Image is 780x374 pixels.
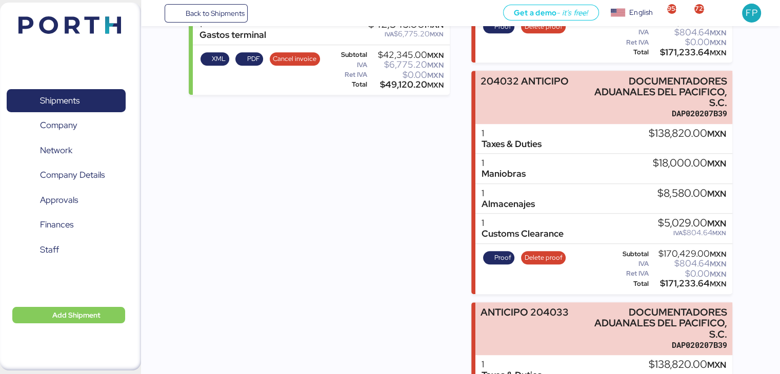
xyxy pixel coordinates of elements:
[579,108,727,119] div: DAP020207B39
[270,52,320,66] button: Cancel invoice
[710,28,726,37] span: MXN
[40,118,77,133] span: Company
[629,7,653,18] div: English
[482,228,564,239] div: Customs Clearance
[7,238,126,262] a: Staff
[482,158,526,169] div: 1
[369,81,444,89] div: $49,120.20
[615,270,649,277] div: Ret IVA
[615,251,649,258] div: Subtotal
[651,280,726,287] div: $171,233.64
[649,128,726,139] div: $138,820.00
[710,279,726,288] span: MXN
[710,269,726,279] span: MXN
[482,139,542,150] div: Taxes & Duties
[427,71,444,80] span: MXN
[40,242,59,257] span: Staff
[368,30,444,38] div: $6,775.20
[579,340,727,350] div: DAP020207B39
[165,4,248,23] a: Back to Shipments
[369,51,444,59] div: $42,345.00
[7,114,126,137] a: Company
[657,188,726,199] div: $8,580.00
[615,19,649,26] div: Subtotal
[707,188,726,199] span: MXN
[368,19,444,30] div: $42,345.00
[212,53,226,65] span: XML
[482,188,535,199] div: 1
[427,51,444,60] span: MXN
[333,51,368,58] div: Subtotal
[653,158,726,169] div: $18,000.00
[482,128,542,139] div: 1
[673,229,683,237] span: IVA
[247,53,260,65] span: PDF
[7,189,126,212] a: Approvals
[521,20,566,33] button: Delete proof
[333,61,368,69] div: IVA
[651,270,726,278] div: $0.00
[481,307,569,318] div: ANTICIPO 204033
[658,229,726,237] div: $804.64
[430,30,444,38] span: MXN
[579,307,727,339] div: DOCUMENTADORES ADUANALES DEL PACIFICO, S.C.
[521,251,566,264] button: Delete proof
[385,30,394,38] span: IVA
[651,29,726,36] div: $804.64
[707,128,726,139] span: MXN
[201,52,229,66] button: XML
[651,260,726,267] div: $804.64
[12,307,125,323] button: Add Shipment
[333,71,368,78] div: Ret IVA
[710,250,726,259] span: MXN
[707,359,726,370] span: MXN
[40,168,105,182] span: Company Details
[579,76,727,108] div: DOCUMENTADORES ADUANALES DEL PACIFICO, S.C.
[7,89,126,113] a: Shipments
[651,250,726,258] div: $170,429.00
[482,169,526,179] div: Maniobras
[481,76,569,87] div: 204032 ANTICIPO
[482,199,535,210] div: Almacenajes
[427,60,444,70] span: MXN
[615,39,649,46] div: Ret IVA
[40,93,79,108] span: Shipments
[235,52,263,66] button: PDF
[7,213,126,237] a: Finances
[746,6,757,19] span: FP
[273,53,316,65] span: Cancel invoice
[7,139,126,162] a: Network
[369,71,444,79] div: $0.00
[525,21,563,32] span: Delete proof
[40,143,72,158] span: Network
[710,38,726,47] span: MXN
[615,280,649,287] div: Total
[710,48,726,57] span: MXN
[494,252,511,263] span: Proof
[658,218,726,229] div: $5,029.00
[651,49,726,56] div: $171,233.64
[710,259,726,268] span: MXN
[525,252,563,263] span: Delete proof
[185,7,244,19] span: Back to Shipments
[615,260,649,267] div: IVA
[615,29,649,36] div: IVA
[427,80,444,90] span: MXN
[40,193,78,207] span: Approvals
[483,251,515,264] button: Proof
[482,218,564,228] div: 1
[482,359,542,370] div: 1
[712,229,726,237] span: MXN
[40,217,73,232] span: Finances
[494,21,511,32] span: Proof
[369,61,444,69] div: $6,775.20
[147,5,165,22] button: Menu
[707,158,726,169] span: MXN
[483,20,515,33] button: Proof
[199,30,266,40] div: Gastos terminal
[707,218,726,229] span: MXN
[649,359,726,370] div: $138,820.00
[651,38,726,46] div: $0.00
[615,49,649,56] div: Total
[7,163,126,187] a: Company Details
